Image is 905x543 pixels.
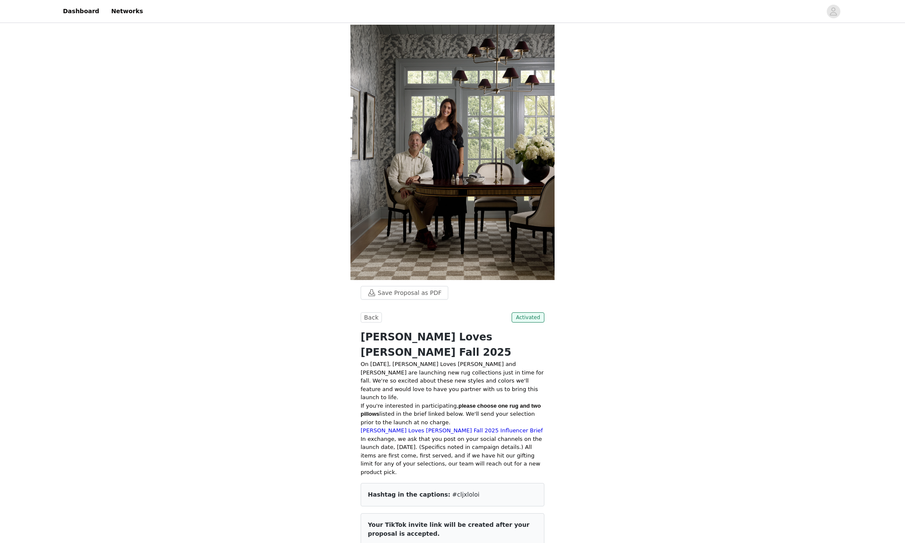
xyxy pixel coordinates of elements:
[512,312,544,323] span: Activated
[368,521,529,537] span: Your TikTok invite link will be created after your proposal is accepted.
[361,312,382,323] button: Back
[106,2,148,21] a: Networks
[829,5,837,18] div: avatar
[368,491,450,498] span: Hashtag in the captions:
[361,329,544,360] h1: [PERSON_NAME] Loves [PERSON_NAME] Fall 2025
[361,286,448,300] button: Save Proposal as PDF
[452,491,479,498] span: #cljxloloi
[361,403,541,417] span: please choose one rug and two pillows
[350,25,555,280] img: campaign image
[58,2,104,21] a: Dashboard
[361,360,544,402] p: On [DATE], [PERSON_NAME] Loves [PERSON_NAME] and [PERSON_NAME] are launching new rug collections ...
[361,427,543,434] a: [PERSON_NAME] Loves [PERSON_NAME] Fall 2025 Influencer Brief
[361,402,544,427] p: If you're interested in participating, listed in the brief linked below. We'll send your selectio...
[361,435,544,477] p: In exchange, we ask that you post on your social channels on the launch date, [DATE]. (Specifics ...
